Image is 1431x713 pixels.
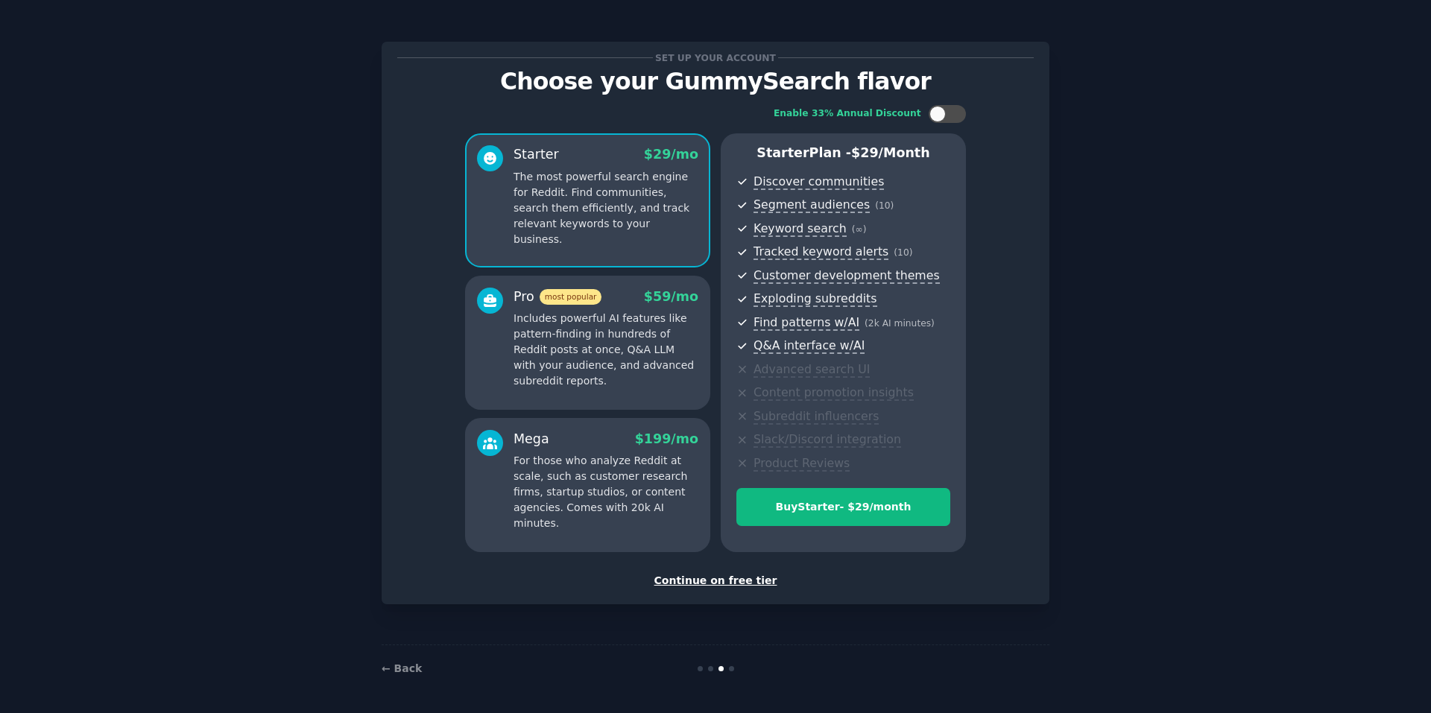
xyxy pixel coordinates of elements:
[514,169,698,247] p: The most powerful search engine for Reddit. Find communities, search them efficiently, and track ...
[852,224,867,235] span: ( ∞ )
[514,288,601,306] div: Pro
[644,289,698,304] span: $ 59 /mo
[754,315,859,331] span: Find patterns w/AI
[514,145,559,164] div: Starter
[397,573,1034,589] div: Continue on free tier
[774,107,921,121] div: Enable 33% Annual Discount
[754,197,870,213] span: Segment audiences
[653,50,779,66] span: Set up your account
[754,432,901,448] span: Slack/Discord integration
[382,662,422,674] a: ← Back
[754,456,850,472] span: Product Reviews
[754,338,865,354] span: Q&A interface w/AI
[754,221,847,237] span: Keyword search
[754,291,876,307] span: Exploding subreddits
[754,385,914,401] span: Content promotion insights
[397,69,1034,95] p: Choose your GummySearch flavor
[514,311,698,389] p: Includes powerful AI features like pattern-finding in hundreds of Reddit posts at once, Q&A LLM w...
[514,453,698,531] p: For those who analyze Reddit at scale, such as customer research firms, startup studios, or conte...
[736,144,950,162] p: Starter Plan -
[754,409,879,425] span: Subreddit influencers
[754,244,888,260] span: Tracked keyword alerts
[865,318,935,329] span: ( 2k AI minutes )
[540,289,602,305] span: most popular
[737,499,950,515] div: Buy Starter - $ 29 /month
[635,431,698,446] span: $ 199 /mo
[736,488,950,526] button: BuyStarter- $29/month
[875,200,894,211] span: ( 10 )
[754,362,870,378] span: Advanced search UI
[851,145,930,160] span: $ 29 /month
[894,247,912,258] span: ( 10 )
[514,430,549,449] div: Mega
[754,268,940,284] span: Customer development themes
[754,174,884,190] span: Discover communities
[644,147,698,162] span: $ 29 /mo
